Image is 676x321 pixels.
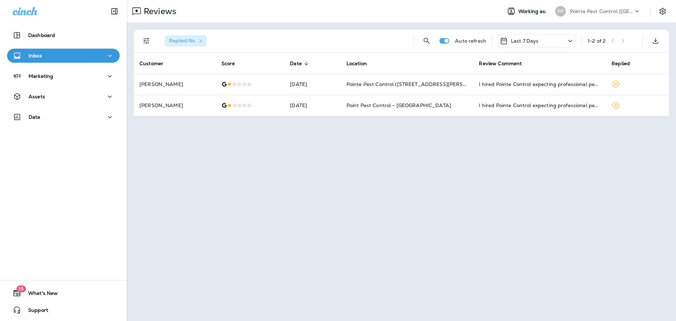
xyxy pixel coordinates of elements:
[290,60,311,67] span: Date
[7,89,120,104] button: Assets
[139,34,154,48] button: Filters
[479,60,531,67] span: Review Comment
[7,286,120,300] button: 19What's New
[346,81,495,87] span: Pointe Pest Control ([STREET_ADDRESS][PERSON_NAME] )
[221,60,244,67] span: Score
[479,81,600,88] div: I hired Pointe Control expecting professional pest control, but unfortunately, the results have b...
[16,285,26,292] span: 19
[29,53,42,58] p: Inbox
[7,303,120,317] button: Support
[346,61,367,67] span: Location
[221,61,235,67] span: Score
[7,110,120,124] button: Data
[284,74,340,95] td: [DATE]
[290,61,302,67] span: Date
[649,34,663,48] button: Export as CSV
[165,35,207,47] div: Replied:No
[29,114,40,120] p: Data
[518,8,548,14] span: Working as:
[346,60,376,67] span: Location
[29,73,53,79] p: Marketing
[141,6,176,17] p: Reviews
[139,60,173,67] span: Customer
[420,34,434,48] button: Search Reviews
[284,95,340,116] td: [DATE]
[139,81,210,87] p: [PERSON_NAME]
[7,49,120,63] button: Inbox
[7,28,120,42] button: Dashboard
[570,8,633,14] p: Pointe Pest Control ([GEOGRAPHIC_DATA])
[139,103,210,108] p: [PERSON_NAME]
[612,60,639,67] span: Replied
[455,38,486,44] p: Auto refresh
[656,5,669,18] button: Settings
[511,38,539,44] p: Last 7 Days
[612,61,630,67] span: Replied
[105,4,124,18] button: Collapse Sidebar
[21,290,58,299] span: What's New
[169,37,195,44] span: Replied : No
[588,38,606,44] div: 1 - 2 of 2
[479,102,600,109] div: I hired Pointe Control expecting professional pest control, but unfortunately, the results have b...
[346,102,451,109] span: Point Pest Control - [GEOGRAPHIC_DATA]
[28,32,55,38] p: Dashboard
[139,61,163,67] span: Customer
[555,6,566,17] div: PP
[7,69,120,83] button: Marketing
[21,307,48,316] span: Support
[29,94,45,99] p: Assets
[479,61,522,67] span: Review Comment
